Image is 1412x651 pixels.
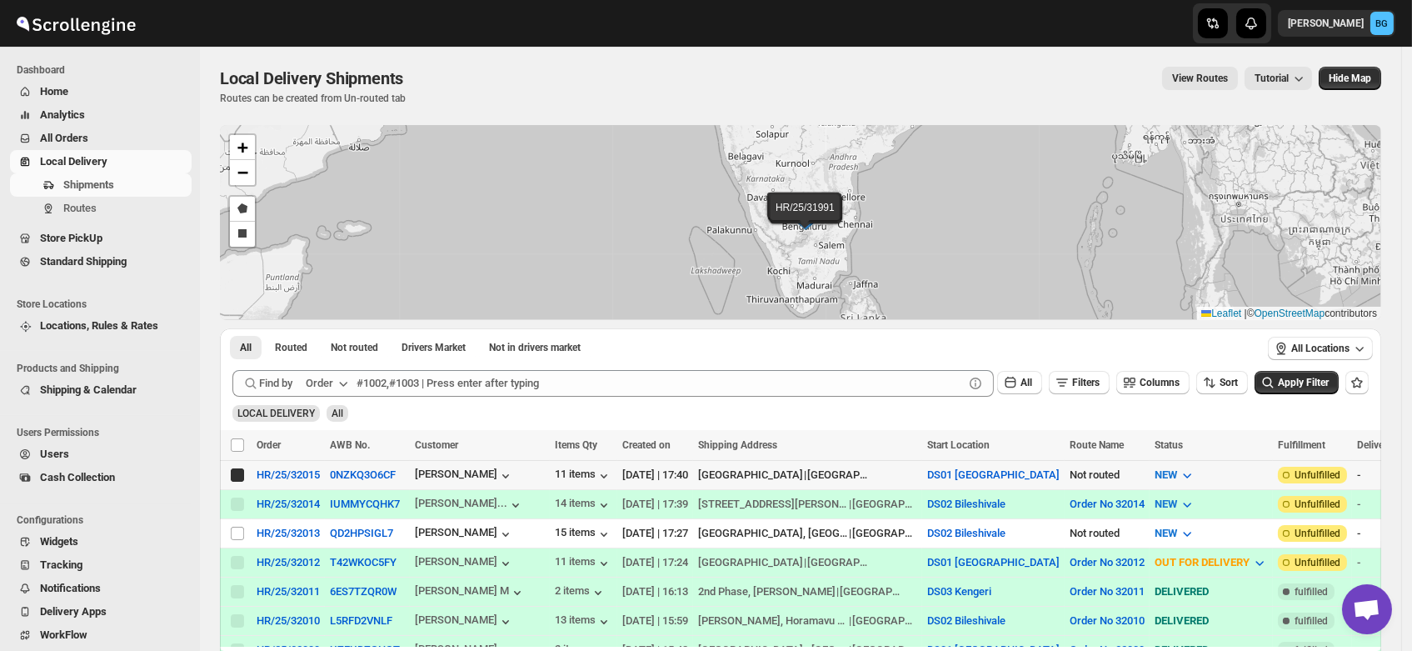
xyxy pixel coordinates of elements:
div: [GEOGRAPHIC_DATA] [807,554,872,571]
button: 15 items [555,526,612,543]
span: Shipments [63,178,114,191]
button: Locations, Rules & Rates [10,314,192,338]
button: NEW [1145,491,1205,518]
span: Drivers Market [402,341,466,354]
div: [PERSON_NAME] [415,526,514,543]
span: fulfilled [1295,614,1328,628]
span: Home [40,85,68,98]
span: Shipping & Calendar [40,383,137,396]
div: DELIVERED [1155,613,1268,629]
span: + [237,137,248,158]
div: [GEOGRAPHIC_DATA] [852,496,917,513]
button: NEW [1145,520,1205,547]
span: Delivery Apps [40,605,107,618]
button: HR/25/32010 [257,614,320,627]
span: All Orders [40,132,88,144]
button: Order No 32010 [1070,614,1145,627]
button: HR/25/32015 [257,468,320,481]
div: Order [306,375,333,392]
button: All Orders [10,127,192,150]
div: [GEOGRAPHIC_DATA] [852,613,917,629]
button: User menu [1278,10,1395,37]
span: − [237,162,248,183]
img: Marker [792,208,817,226]
div: [PERSON_NAME]... [415,497,507,509]
button: All [230,336,262,359]
span: Not routed [331,341,378,354]
div: [PERSON_NAME], Horamavu Agara, [GEOGRAPHIC_DATA] [698,613,848,629]
button: [PERSON_NAME] [415,468,514,484]
button: All Locations [1268,337,1373,360]
span: All [1020,377,1032,388]
button: Widgets [10,530,192,553]
img: Marker [791,208,816,227]
button: Order [296,370,362,397]
span: NEW [1155,468,1177,481]
button: Shipments [10,173,192,197]
span: Sort [1220,377,1238,388]
button: Delivery Apps [10,600,192,623]
button: QD2HPSIGL7 [330,527,393,539]
span: Order [257,439,281,451]
div: [PERSON_NAME] M [415,584,526,601]
button: Tutorial [1245,67,1312,90]
div: | [698,525,917,542]
a: Zoom in [230,135,255,160]
button: DS02 Bileshivale [927,498,1005,510]
span: Local Delivery Shipments [220,68,403,88]
span: Tutorial [1255,73,1289,84]
div: [DATE] | 15:59 [622,613,688,629]
button: NEW [1145,462,1205,488]
span: Routes [63,202,97,214]
span: Unfulfilled [1295,527,1340,540]
span: Users [40,448,69,460]
div: 2nd Phase, [PERSON_NAME] [698,583,836,600]
img: Marker [793,210,818,228]
p: [PERSON_NAME] [1288,17,1364,30]
button: HR/25/32011 [257,585,320,598]
div: | [698,554,917,571]
div: [GEOGRAPHIC_DATA] [807,467,872,483]
span: All [332,408,343,419]
button: Claimable [392,336,476,359]
img: Marker [793,208,818,227]
button: Order No 32012 [1070,556,1145,568]
span: Route Name [1070,439,1124,451]
a: Draw a polygon [230,197,255,222]
span: LOCAL DELIVERY [237,408,315,419]
span: fulfilled [1295,585,1328,598]
div: | [698,496,917,513]
span: Local Delivery [40,155,107,168]
div: [PERSON_NAME] [415,555,514,572]
button: Tracking [10,553,192,577]
span: Store Locations [17,298,192,311]
button: Map action label [1319,67,1381,90]
button: Un-claimable [479,336,591,359]
button: 2 items [555,584,606,601]
span: Unfulfilled [1295,498,1340,511]
span: WorkFlow [40,628,87,641]
button: 14 items [555,497,612,513]
button: Cash Collection [10,466,192,489]
div: | [698,583,917,600]
button: T42WKOC5FY [330,556,397,568]
img: Marker [791,207,816,225]
button: Routes [10,197,192,220]
button: HR/25/32014 [257,498,320,510]
button: OUT FOR DELIVERY [1145,549,1278,576]
span: Not in drivers market [489,341,581,354]
span: Customer [415,439,458,451]
span: Unfulfilled [1295,556,1340,569]
div: HR/25/32013 [257,527,320,539]
div: Open chat [1342,584,1392,634]
button: 11 items [555,555,612,572]
button: Sort [1196,371,1248,394]
span: Cash Collection [40,471,115,483]
span: Notifications [40,582,101,594]
a: Draw a rectangle [230,222,255,247]
div: [DATE] | 16:13 [622,583,688,600]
